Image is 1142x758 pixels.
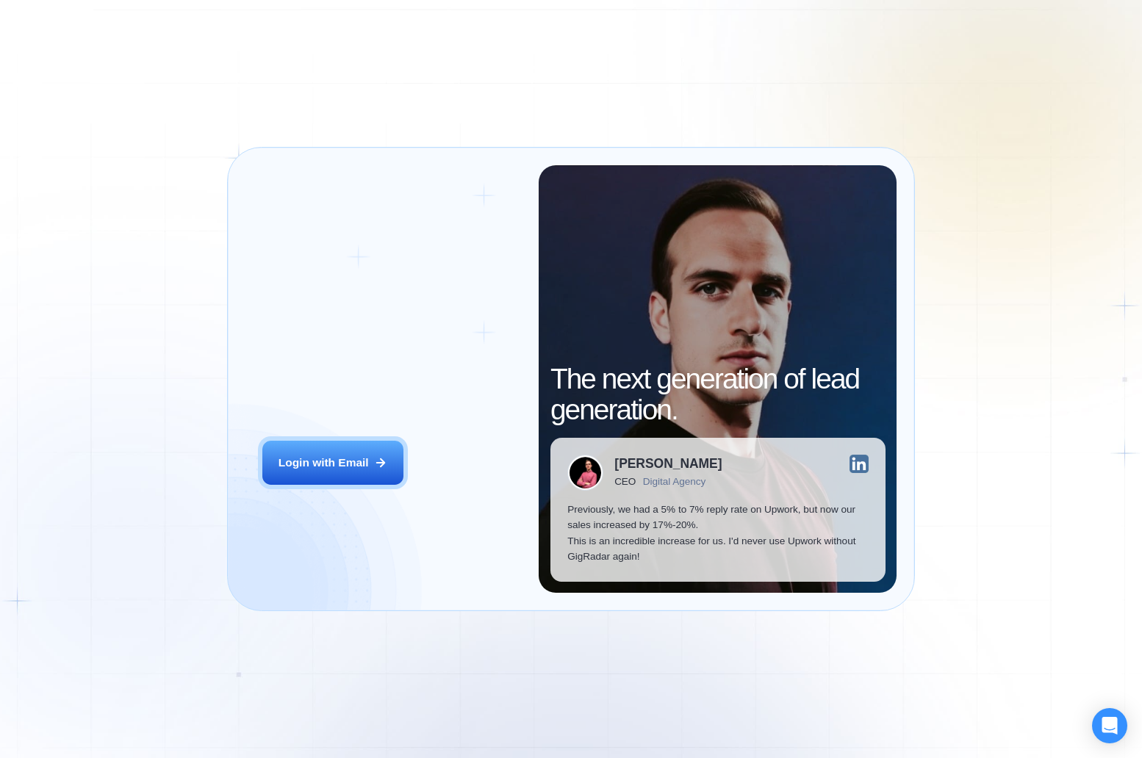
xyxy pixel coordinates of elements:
[614,476,636,488] div: CEO
[643,476,706,488] div: Digital Agency
[279,455,369,470] div: Login with Email
[1092,708,1127,743] div: Open Intercom Messenger
[614,458,722,470] div: [PERSON_NAME]
[567,502,868,565] p: Previously, we had a 5% to 7% reply rate on Upwork, but now our sales increased by 17%-20%. This ...
[262,441,403,485] button: Login with Email
[550,364,886,426] h2: The next generation of lead generation.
